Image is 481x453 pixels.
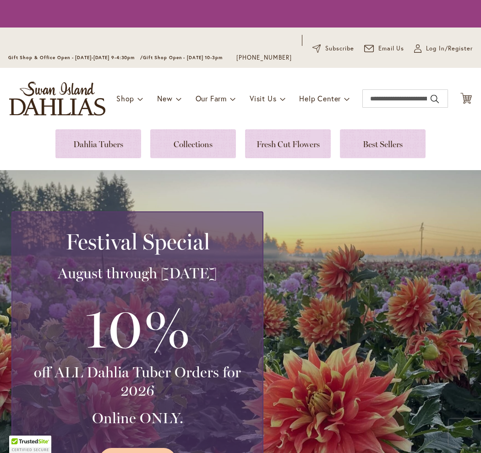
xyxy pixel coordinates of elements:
button: Search [431,92,439,106]
h3: Online ONLY. [23,409,251,427]
span: Email Us [378,44,404,53]
span: Shop [116,94,134,103]
h2: Festival Special [23,229,251,254]
span: Visit Us [250,94,276,103]
span: New [157,94,172,103]
a: [PHONE_NUMBER] [236,53,292,62]
a: store logo [9,82,105,116]
span: Help Center [299,94,341,103]
h3: August through [DATE] [23,264,251,282]
div: TrustedSite Certified [9,436,51,453]
span: Log In/Register [426,44,473,53]
span: Gift Shop & Office Open - [DATE]-[DATE] 9-4:30pm / [8,55,143,61]
a: Subscribe [312,44,354,53]
h3: off ALL Dahlia Tuber Orders for 2026 [23,363,251,400]
a: Email Us [364,44,404,53]
span: Gift Shop Open - [DATE] 10-3pm [143,55,223,61]
a: Log In/Register [414,44,473,53]
span: Our Farm [196,94,227,103]
span: Subscribe [325,44,354,53]
h3: 10% [23,292,251,363]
